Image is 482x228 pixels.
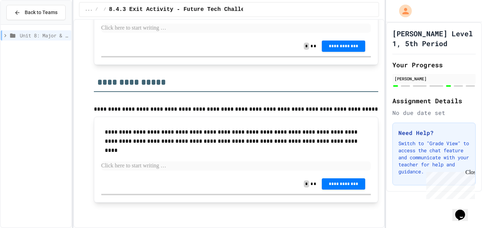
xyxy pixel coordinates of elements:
h2: Assignment Details [392,96,476,106]
h3: Need Help? [398,129,470,137]
span: / [95,7,98,12]
div: My Account [392,3,414,19]
div: [PERSON_NAME] [394,75,474,82]
iframe: chat widget [452,200,475,221]
span: Back to Teams [25,9,58,16]
iframe: chat widget [423,169,475,199]
div: Chat with us now!Close [3,3,49,45]
span: / [104,7,106,12]
span: Unit 8: Major & Emerging Technologies [20,32,68,39]
div: No due date set [392,109,476,117]
span: ... [85,7,93,12]
button: Back to Teams [6,5,66,20]
h2: Your Progress [392,60,476,70]
p: Switch to "Grade View" to access the chat feature and communicate with your teacher for help and ... [398,140,470,175]
span: 8.4.3 Exit Activity - Future Tech Challenge [109,5,255,14]
h1: [PERSON_NAME] Level 1, 5th Period [392,29,476,48]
